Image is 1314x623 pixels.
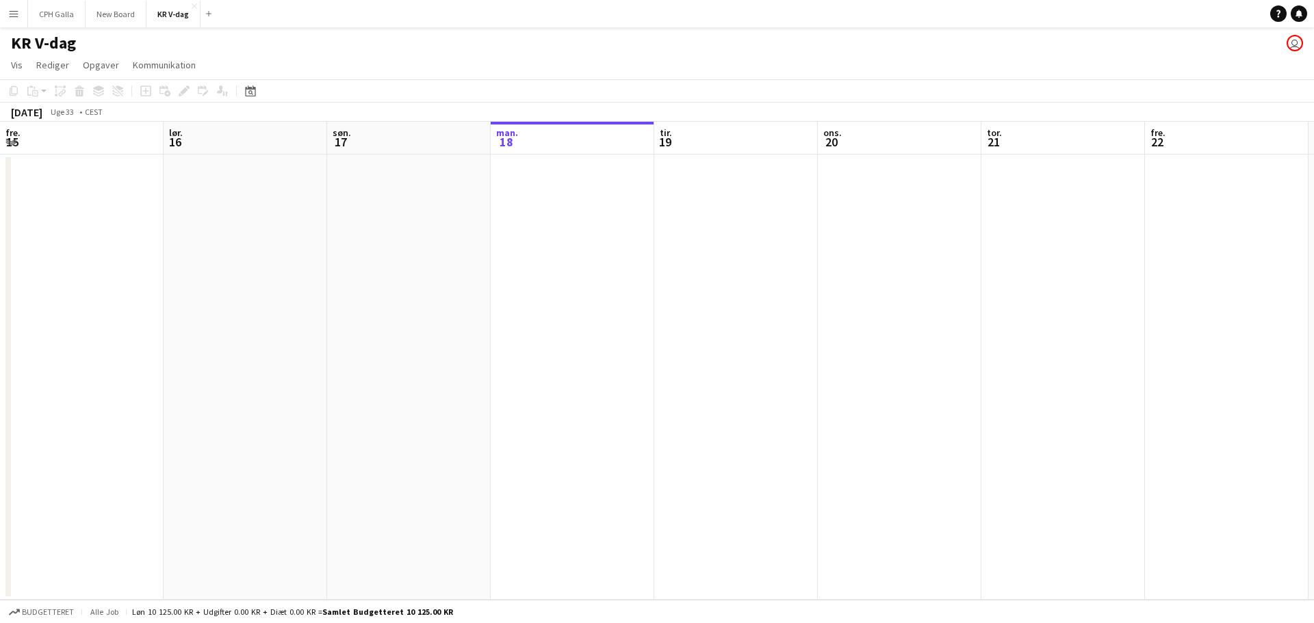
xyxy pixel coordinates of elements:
span: man. [496,127,518,139]
span: 18 [494,134,518,150]
app-user-avatar: Carla Sørensen [1287,35,1303,51]
div: Løn 10 125.00 KR + Udgifter 0.00 KR + Diæt 0.00 KR = [132,607,453,617]
span: fre. [5,127,21,139]
span: 21 [985,134,1002,150]
a: Opgaver [77,56,125,74]
h1: KR V-dag [11,33,76,53]
div: CEST [85,107,103,117]
span: Budgetteret [22,607,74,617]
span: søn. [333,127,351,139]
a: Vis [5,56,28,74]
a: Rediger [31,56,75,74]
span: tor. [987,127,1002,139]
a: Kommunikation [127,56,201,74]
span: Uge 33 [45,107,79,117]
span: Opgaver [83,59,119,71]
span: Alle job [88,607,120,617]
span: 15 [3,134,21,150]
span: tir. [660,127,672,139]
span: lør. [169,127,183,139]
span: 20 [821,134,842,150]
span: Kommunikation [133,59,196,71]
span: Samlet budgetteret 10 125.00 KR [322,607,453,617]
button: New Board [86,1,146,27]
span: 17 [331,134,351,150]
span: 16 [167,134,183,150]
div: [DATE] [11,105,42,119]
button: Budgetteret [7,605,76,620]
span: Rediger [36,59,69,71]
span: 19 [658,134,672,150]
span: fre. [1150,127,1165,139]
span: ons. [823,127,842,139]
span: 22 [1148,134,1165,150]
button: CPH Galla [28,1,86,27]
span: Vis [11,59,23,71]
button: KR V-dag [146,1,201,27]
